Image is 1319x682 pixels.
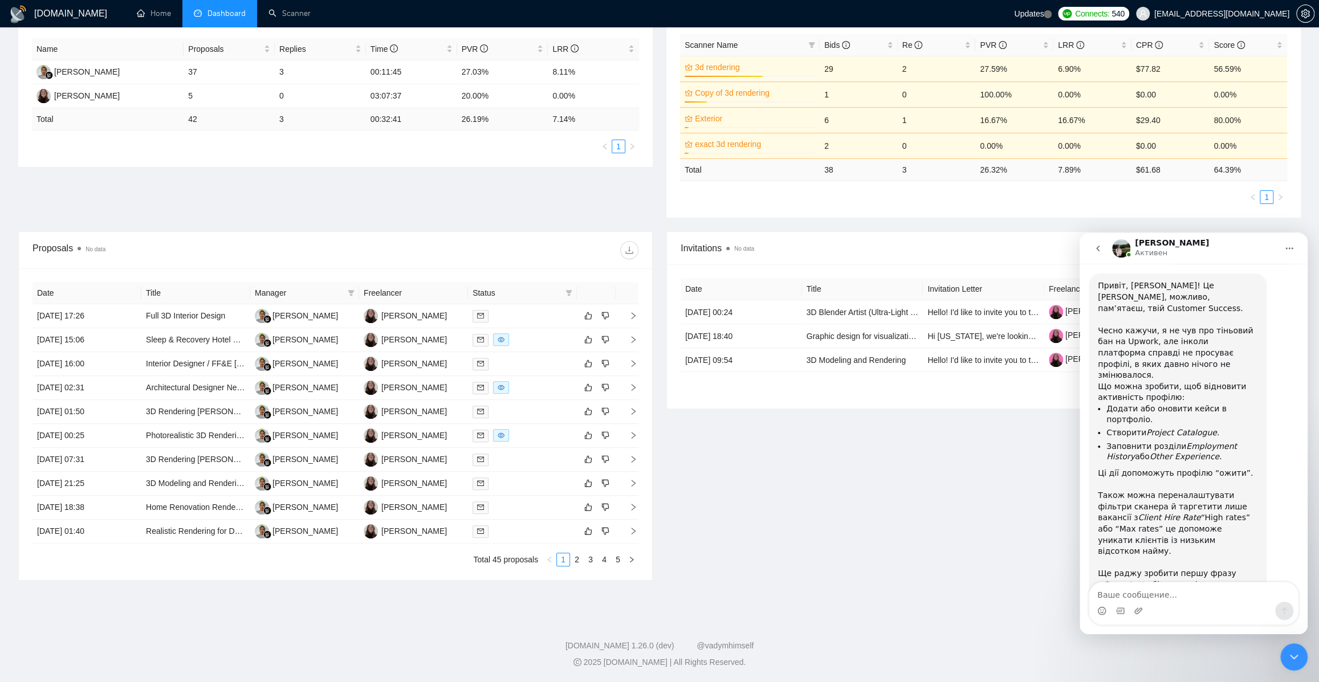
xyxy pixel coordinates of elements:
img: gigradar-bm.png [263,315,271,323]
span: like [584,311,592,320]
th: Replies [275,38,366,60]
div: Привіт, [PERSON_NAME]! Це [PERSON_NAME], можливо, пам’ятаєш, твій Customer Success.Чесно кажучи, ... [9,40,187,560]
div: [PERSON_NAME] [272,525,338,537]
button: like [581,333,595,346]
button: dislike [599,381,612,394]
img: MY [36,89,51,103]
span: info-circle [480,44,488,52]
a: @vadymhimself [697,641,754,650]
div: [PERSON_NAME] [272,405,338,418]
div: [PERSON_NAME] [381,429,447,442]
td: 00:11:45 [366,60,457,84]
button: Главная [199,5,221,26]
a: Exterior [695,112,813,125]
span: dislike [601,479,609,488]
span: crown [685,115,693,122]
iframe: Intercom live chat [1280,643,1308,671]
span: 540 [1112,7,1124,20]
a: Architectural Designer Needed for French Chateau Project [146,383,353,392]
span: like [584,455,592,464]
img: MY [364,309,378,323]
a: MY[PERSON_NAME] [364,430,447,439]
div: [PERSON_NAME] [54,89,120,102]
img: HM [255,309,269,323]
span: dislike [601,431,609,440]
a: setting [1296,9,1314,18]
td: 0.00% [1209,133,1287,158]
span: filter [345,284,357,301]
td: 3 [898,158,976,181]
td: $ 61.68 [1131,158,1210,181]
img: HM [255,428,269,443]
span: Dashboard [207,9,246,18]
h1: [PERSON_NAME] [55,6,129,14]
span: PVR [980,40,1007,50]
div: [PERSON_NAME] [381,477,447,489]
td: 0.00% [1053,133,1131,158]
a: 2 [571,553,583,566]
td: 5 [184,84,275,108]
button: like [581,524,595,538]
a: HM[PERSON_NAME] [36,67,120,76]
button: dislike [599,357,612,370]
button: like [581,309,595,322]
a: MY[PERSON_NAME] [364,406,447,415]
td: 37 [184,60,275,84]
a: MY[PERSON_NAME] [364,382,447,391]
td: 7.89 % [1053,158,1131,181]
div: [PERSON_NAME] [381,381,447,394]
div: Viktor говорит… [9,40,219,585]
span: mail [477,432,484,439]
td: $29.40 [1131,107,1210,133]
span: Time [371,44,398,54]
div: [PERSON_NAME] [381,405,447,418]
li: 1 [556,553,570,566]
div: [PERSON_NAME] [272,381,338,394]
button: Средство выбора эмодзи [18,373,27,382]
span: Connects: [1075,7,1109,20]
button: like [581,500,595,514]
div: [PERSON_NAME] [381,501,447,513]
button: like [581,405,595,418]
img: MY [364,428,378,443]
td: 56.59% [1209,56,1287,81]
td: 16.67% [975,107,1053,133]
button: dislike [599,452,612,466]
span: mail [477,408,484,415]
td: $0.00 [1131,133,1210,158]
button: dislike [599,500,612,514]
span: filter [806,36,817,54]
a: HM[PERSON_NAME] [255,382,338,391]
span: mail [477,384,484,391]
div: [PERSON_NAME] [381,333,447,346]
td: 20.00% [457,84,548,108]
iframe: Intercom live chat [1080,233,1308,634]
img: upwork-logo.png [1062,9,1072,18]
a: MY[PERSON_NAME] [364,311,447,320]
td: 3 [275,60,366,84]
span: like [584,335,592,344]
span: info-circle [390,44,398,52]
span: dislike [601,359,609,368]
span: info-circle [1076,41,1084,49]
span: LRR [552,44,579,54]
a: HM[PERSON_NAME] [255,454,338,463]
div: [PERSON_NAME] [272,309,338,322]
img: MY [364,381,378,395]
td: 00:32:41 [366,108,457,130]
img: gigradar-bm.png [263,387,271,395]
img: MY [364,452,378,467]
button: like [581,381,595,394]
img: gigradar-bm.png [263,363,271,371]
td: 0.00% [975,133,1053,158]
span: dislike [601,503,609,512]
li: 1 [612,140,625,153]
a: Home Renovation Renderings Needed [146,503,283,512]
span: mail [477,504,484,511]
a: Photorealistic 3D Rendering of Premium Glass Bottle + Shot Glass [146,431,382,440]
span: like [584,431,592,440]
i: Project Catalogue [67,195,137,204]
a: MY[PERSON_NAME] [364,454,447,463]
span: Proposals [188,43,262,55]
td: 80.00% [1209,107,1287,133]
